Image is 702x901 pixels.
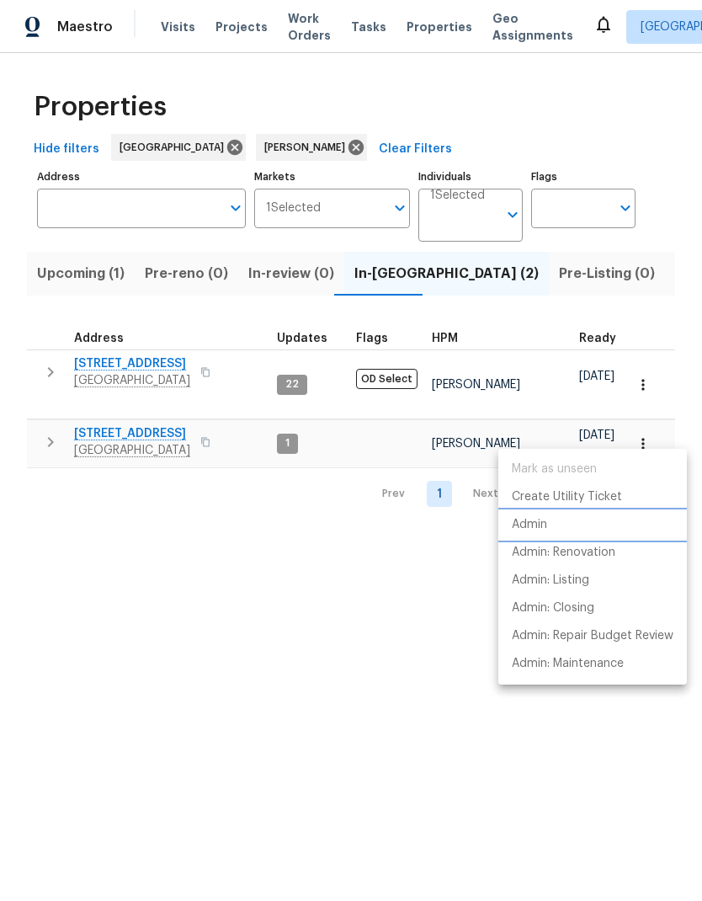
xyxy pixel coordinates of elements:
[512,600,594,617] p: Admin: Closing
[512,655,624,673] p: Admin: Maintenance
[512,488,622,506] p: Create Utility Ticket
[512,516,547,534] p: Admin
[512,572,589,589] p: Admin: Listing
[512,544,615,562] p: Admin: Renovation
[512,627,673,645] p: Admin: Repair Budget Review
